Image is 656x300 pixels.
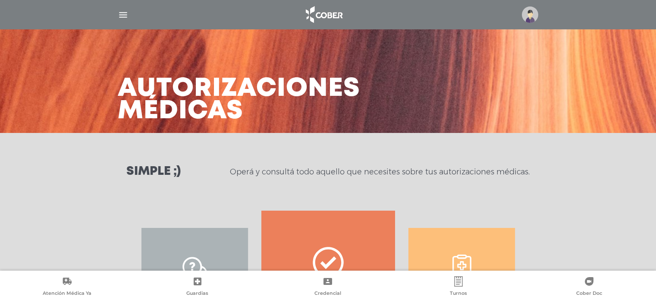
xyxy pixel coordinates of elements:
span: Guardias [186,290,208,298]
a: Credencial [263,276,393,298]
img: profile-placeholder.svg [522,6,538,23]
img: Cober_menu-lines-white.svg [118,9,129,20]
span: Atención Médica Ya [43,290,91,298]
img: logo_cober_home-white.png [301,4,346,25]
span: Turnos [450,290,467,298]
a: Guardias [132,276,263,298]
a: Atención Médica Ya [2,276,132,298]
a: Cober Doc [524,276,654,298]
a: Turnos [393,276,524,298]
span: Credencial [314,290,341,298]
h3: Simple ;) [126,166,181,178]
span: Cober Doc [576,290,602,298]
h3: Autorizaciones médicas [118,78,360,123]
p: Operá y consultá todo aquello que necesites sobre tus autorizaciones médicas. [230,167,530,177]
